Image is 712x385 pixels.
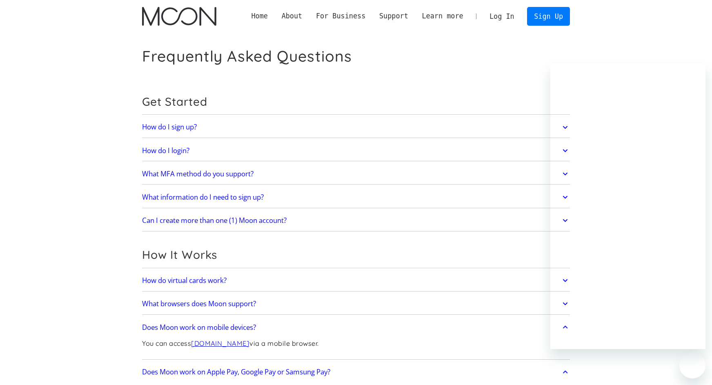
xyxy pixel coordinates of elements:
h2: How It Works [142,248,570,262]
h2: Get Started [142,95,570,109]
div: Learn more [422,11,463,21]
div: For Business [316,11,365,21]
div: For Business [309,11,372,21]
div: About [275,11,309,21]
a: Log In [483,7,521,25]
div: Learn more [415,11,470,21]
h2: How do I login? [142,147,189,155]
a: How do I sign up? [142,119,570,136]
h2: Can I create more than one (1) Moon account? [142,216,287,225]
iframe: Button to launch messaging window, conversation in progress [679,352,705,378]
a: home [142,7,216,26]
h2: Does Moon work on mobile devices? [142,323,256,332]
p: You can access via a mobile browser. [142,338,319,349]
a: What information do I need to sign up? [142,189,570,206]
a: What browsers does Moon support? [142,295,570,312]
h2: Does Moon work on Apple Pay, Google Pay or Samsung Pay? [142,368,330,376]
iframe: Messaging window [550,63,705,349]
a: Sign Up [527,7,570,25]
div: Support [372,11,415,21]
a: What MFA method do you support? [142,165,570,182]
h2: What browsers does Moon support? [142,300,256,308]
div: Support [379,11,408,21]
h2: What MFA method do you support? [142,170,254,178]
h2: What information do I need to sign up? [142,193,264,201]
a: How do I login? [142,142,570,159]
a: Can I create more than one (1) Moon account? [142,212,570,229]
a: Does Moon work on Apple Pay, Google Pay or Samsung Pay? [142,363,570,381]
h2: How do virtual cards work? [142,276,227,285]
a: Does Moon work on mobile devices? [142,319,570,336]
h2: How do I sign up? [142,123,197,131]
a: Home [245,11,275,21]
div: About [282,11,303,21]
a: [DOMAIN_NAME] [191,339,249,347]
a: How do virtual cards work? [142,272,570,289]
img: Moon Logo [142,7,216,26]
h1: Frequently Asked Questions [142,47,352,65]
